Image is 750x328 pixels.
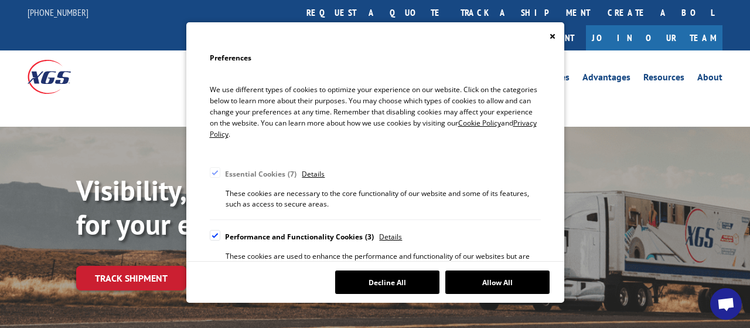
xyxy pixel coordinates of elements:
[710,288,742,320] div: Open chat
[302,167,325,181] span: Details
[335,270,439,294] button: Decline All
[186,22,564,303] div: Cookie Consent Preferences
[458,118,501,128] span: Cookie Policy
[365,230,374,244] div: 3
[379,230,402,244] span: Details
[225,230,374,244] div: Performance and Functionality Cookies
[210,50,541,72] h2: Preferences
[226,251,541,283] div: These cookies are used to enhance the performance and functionality of our websites but are nones...
[226,188,541,209] div: These cookies are necessary to the core functionality of our website and some of its features, su...
[210,118,537,139] span: Privacy Policy
[225,167,297,181] div: Essential Cookies
[445,270,550,294] button: Allow All
[210,84,541,140] p: We use different types of cookies to optimize your experience on our website. Click on the catego...
[288,167,296,181] div: 7
[550,31,555,42] button: Close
